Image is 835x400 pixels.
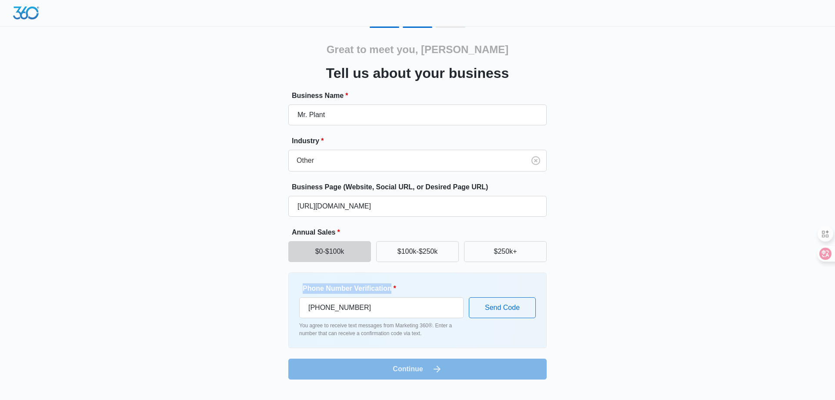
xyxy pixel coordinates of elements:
[299,297,464,318] input: Ex. +1-555-555-5555
[292,182,550,192] label: Business Page (Website, Social URL, or Desired Page URL)
[292,227,550,238] label: Annual Sales
[376,241,459,262] button: $100k-$250k
[303,283,467,294] label: Phone Number Verification
[299,322,464,337] p: You agree to receive text messages from Marketing 360®. Enter a number that can receive a confirm...
[529,154,543,168] button: Clear
[288,196,547,217] input: e.g. janesplumbing.com
[292,91,550,101] label: Business Name
[288,241,371,262] button: $0-$100k
[327,42,509,57] h2: Great to meet you, [PERSON_NAME]
[469,297,536,318] button: Send Code
[292,136,550,146] label: Industry
[464,241,547,262] button: $250k+
[288,104,547,125] input: e.g. Jane's Plumbing
[326,63,509,84] h3: Tell us about your business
